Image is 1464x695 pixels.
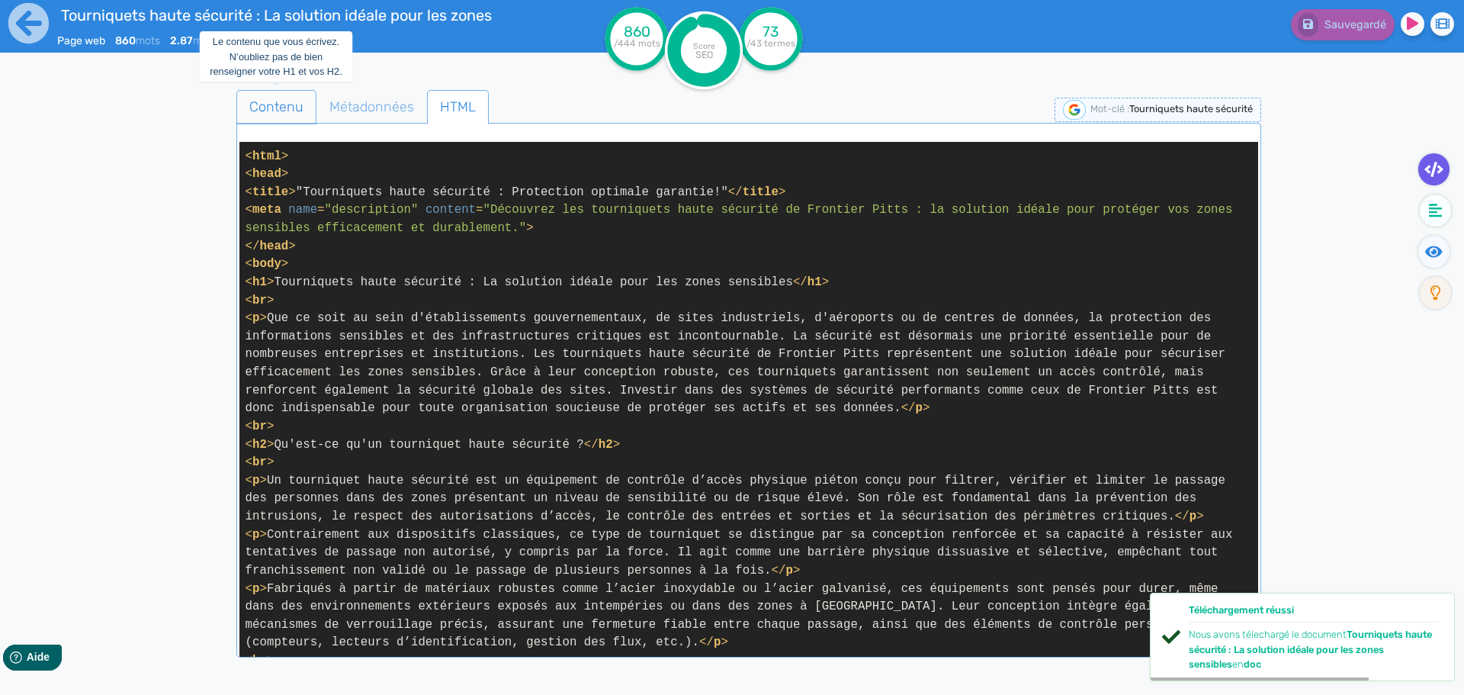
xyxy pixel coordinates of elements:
b: 2.87 [170,34,193,47]
span: name [288,203,317,217]
span: p [785,564,792,578]
span: < > [246,167,289,181]
span: body [252,257,281,271]
span: h1 [807,275,822,289]
span: p [252,582,259,596]
tspan: Score [693,41,715,51]
span: Page web [57,34,105,47]
span: content [425,203,476,217]
span: p [714,635,721,649]
span: br [252,420,267,433]
span: Contenu [237,86,316,127]
span: </ > [699,635,728,649]
a: ContenuLe contenu que vous écrivez. N’oubliez pas de bien renseigner votre H1 et vos H2. [236,90,316,124]
span: "Découvrez les tourniquets haute sécurité de Frontier Pitts : la solution idéale pour protéger vo... [246,203,1240,235]
span: title [743,185,779,199]
span: h2 [252,438,267,452]
div: Téléchargement réussi [1189,603,1439,623]
span: html [252,150,281,163]
b: 860 [115,34,136,47]
span: < > [246,150,289,163]
div: Le contenu que vous écrivez. N’oubliez pas de bien renseigner votre H1 et vos H2. [200,31,352,82]
span: br [252,294,267,307]
span: head [252,167,281,181]
span: p [916,401,923,415]
span: </ > [901,401,930,415]
span: < > [246,438,274,452]
tspan: /444 mots [614,38,660,49]
span: br [252,654,267,668]
span: p [252,311,259,325]
span: Aide [78,12,101,24]
div: Nous avons télechargé le document en [1189,627,1439,671]
span: h1 [252,275,267,289]
span: head [259,240,288,253]
span: < > [246,185,296,199]
span: minutes [170,34,232,47]
img: google-serp-logo.png [1063,100,1086,120]
span: < > [246,474,267,487]
b: Tourniquets haute sécurité : La solution idéale pour les zones sensibles [1189,629,1432,669]
span: p [252,474,259,487]
a: HTML [427,90,489,124]
span: < > [246,582,267,596]
input: title [57,3,496,27]
span: Métadonnées [317,86,426,127]
span: Tourniquets haute sécurité [1129,103,1253,114]
span: </ > [728,185,786,199]
span: Sauvegardé [1324,18,1386,31]
span: </ > [1175,510,1204,523]
span: < > [246,528,267,542]
span: </ > [793,275,829,289]
span: < > [246,420,274,433]
span: < > [246,455,274,469]
span: < > [246,311,267,325]
span: "description" [325,203,419,217]
span: Mot-clé : [1090,103,1129,114]
span: p [1189,510,1196,523]
tspan: /43 termes [746,38,795,49]
span: p [252,528,259,542]
b: doc [1244,658,1261,670]
span: meta [252,203,281,217]
span: < > [246,275,274,289]
span: < > [246,257,289,271]
span: < > [246,654,274,668]
span: title [252,185,288,199]
span: </ > [246,240,296,253]
span: HTML [428,86,488,127]
span: < = = > [246,203,1240,235]
span: br [252,455,267,469]
span: h2 [599,438,613,452]
tspan: 73 [763,23,779,40]
a: Métadonnées [316,90,427,124]
tspan: 860 [624,23,650,40]
button: Sauvegardé [1291,9,1395,40]
tspan: SEO [695,49,713,60]
span: mots [115,34,160,47]
span: </ > [584,438,620,452]
span: < > [246,294,274,307]
span: </ > [772,564,801,578]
